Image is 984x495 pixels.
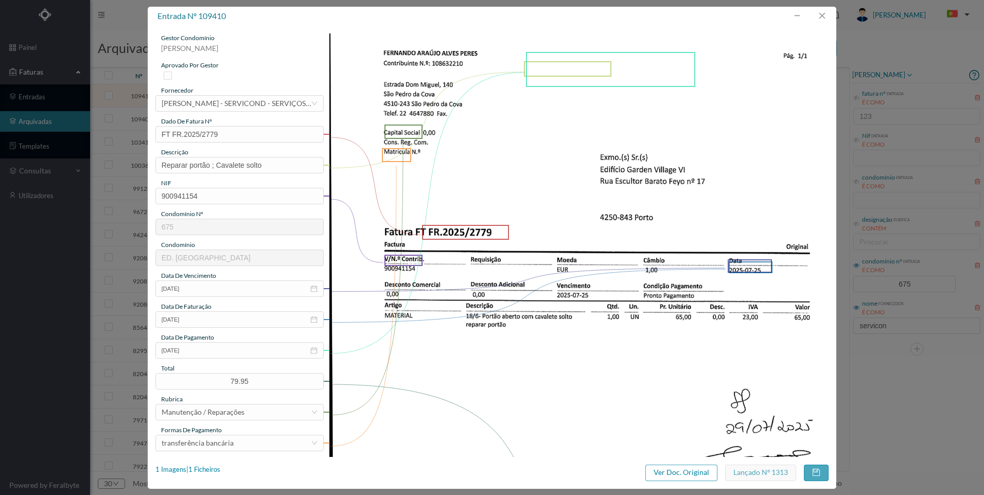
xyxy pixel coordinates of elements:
span: entrada nº 109410 [157,11,226,21]
div: FERNANDO ARAÚJO ALVES - SERVICOND - SERVIÇOS EM CONDOMÍNIOS [162,96,311,111]
span: NIF [161,179,171,187]
i: icon: down [311,409,318,415]
span: fornecedor [161,86,194,94]
span: data de faturação [161,303,212,310]
button: Ver Doc. Original [645,465,717,481]
span: descrição [161,148,188,156]
i: icon: calendar [310,347,318,354]
span: condomínio [161,241,195,249]
button: PT [939,6,974,23]
span: total [161,364,174,372]
div: 1 Imagens | 1 Ficheiros [155,465,220,475]
i: icon: down [311,440,318,446]
div: Manutenção / Reparações [162,404,244,420]
span: gestor condomínio [161,34,215,42]
span: data de vencimento [161,272,216,279]
i: icon: down [311,100,318,107]
div: transferência bancária [162,435,234,451]
span: dado de fatura nº [161,117,212,125]
i: icon: calendar [310,285,318,292]
span: Formas de Pagamento [161,426,222,434]
div: [PERSON_NAME] [155,43,324,61]
span: condomínio nº [161,210,203,218]
span: rubrica [161,395,183,403]
i: icon: calendar [310,316,318,323]
span: aprovado por gestor [161,61,219,69]
span: data de pagamento [161,333,214,341]
button: Lançado nº 1313 [725,465,796,481]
